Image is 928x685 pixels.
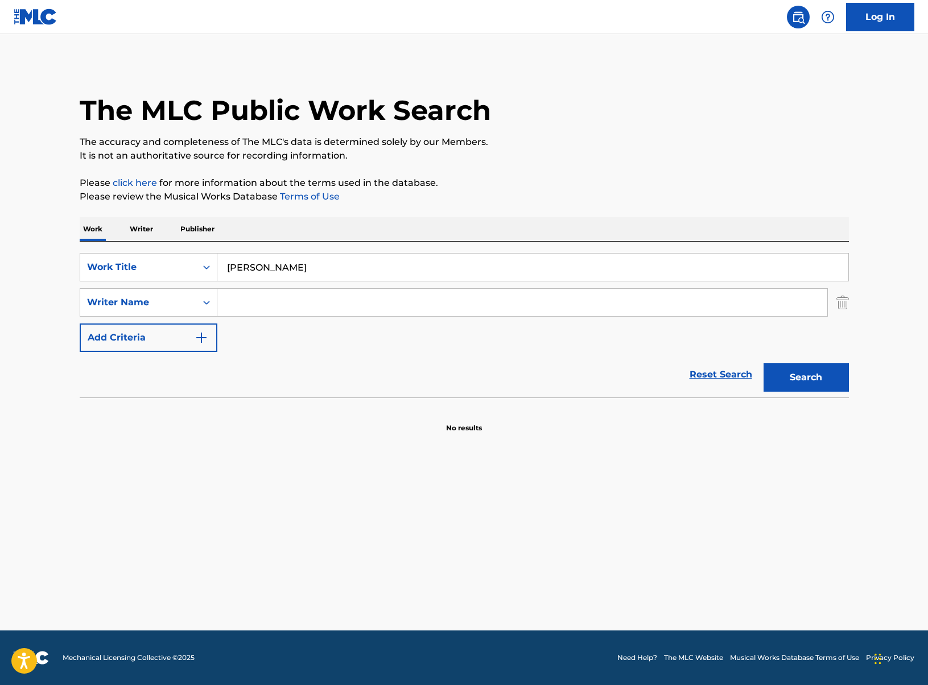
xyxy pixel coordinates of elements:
a: Need Help? [617,653,657,663]
p: It is not an authoritative source for recording information. [80,149,849,163]
span: Mechanical Licensing Collective © 2025 [63,653,195,663]
a: Musical Works Database Terms of Use [730,653,859,663]
p: Writer [126,217,156,241]
img: MLC Logo [14,9,57,25]
div: Drag [875,642,881,676]
button: Search [764,363,849,392]
img: help [821,10,835,24]
div: Help [816,6,839,28]
div: Writer Name [87,296,189,309]
h1: The MLC Public Work Search [80,93,491,127]
a: Reset Search [684,362,758,387]
a: Privacy Policy [866,653,914,663]
img: logo [14,651,49,665]
p: Work [80,217,106,241]
a: click here [113,177,157,188]
a: The MLC Website [664,653,723,663]
iframe: Chat Widget [871,630,928,685]
img: 9d2ae6d4665cec9f34b9.svg [195,331,208,344]
p: No results [446,409,482,433]
form: Search Form [80,253,849,397]
p: Publisher [177,217,218,241]
p: Please review the Musical Works Database [80,190,849,204]
a: Public Search [787,6,810,28]
p: The accuracy and completeness of The MLC's data is determined solely by our Members. [80,135,849,149]
a: Log In [846,3,914,31]
div: Work Title [87,260,189,274]
button: Add Criteria [80,323,217,352]
img: search [791,10,805,24]
p: Please for more information about the terms used in the database. [80,176,849,190]
img: Delete Criterion [836,288,849,317]
a: Terms of Use [278,191,340,202]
